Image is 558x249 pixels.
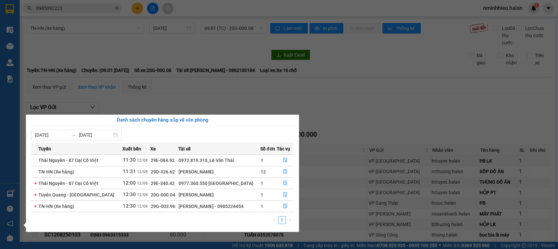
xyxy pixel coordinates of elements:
span: 12/08 [137,170,148,174]
span: 1 [261,204,263,209]
div: [PERSON_NAME] [179,191,260,198]
span: to [71,132,76,138]
span: Xe [150,145,156,152]
button: file-done [277,190,294,200]
span: 29E-084.92 [151,158,175,163]
div: Danh sách chuyến hàng sắp về văn phòng [31,116,294,124]
span: 20G-000.04 [151,192,175,197]
span: 12:30 [123,192,136,197]
span: 12:30 [123,203,136,209]
div: [PERSON_NAME] - 0985224454 [179,203,260,210]
span: 12 [261,169,266,174]
button: left [270,216,278,224]
span: TN-HN (Xe hàng) [38,204,74,209]
span: right [288,218,292,222]
span: 12/08 [137,192,148,197]
span: Số đơn [260,145,275,152]
button: file-done [277,155,294,166]
span: 12/08 [137,158,148,163]
span: file-done [283,192,288,197]
span: Tác vụ [277,145,290,152]
li: 1 [278,216,286,224]
span: left [272,218,276,222]
span: file-done [283,169,288,174]
span: 12/08 [137,204,148,209]
span: Tài xế [178,145,191,152]
span: TN-HN (Xe hàng) [38,169,74,174]
span: 1 [261,192,263,197]
div: 0977.360.550 [GEOGRAPHIC_DATA] [179,180,260,187]
button: file-done [277,178,294,189]
span: Thái Nguyên - 87 Đại Cồ Việt [38,158,98,163]
button: right [286,216,294,224]
span: 12/08 [137,181,148,186]
span: file-done [283,158,288,163]
span: 1 [261,158,263,163]
button: file-done [277,167,294,177]
span: Tuyến [38,145,51,152]
span: Xuất bến [122,145,141,152]
span: file-done [283,181,288,186]
span: 11:30 [123,157,136,163]
span: file-done [283,204,288,209]
span: 29D-326.62 [151,169,175,174]
div: [PERSON_NAME] [179,168,260,175]
span: Thái Nguyên - 87 Đại Cồ Việt [38,181,98,186]
li: Next Page [286,216,294,224]
div: 0972.819.310_Lê Văn Thái [179,157,260,164]
a: 1 [278,216,286,224]
span: swap-right [71,132,76,138]
span: 29G-003.96 [151,204,175,209]
li: Previous Page [270,216,278,224]
span: 29E-340.42 [151,181,175,186]
span: Tuyên Quang - [GEOGRAPHIC_DATA] [38,192,114,197]
input: Đến ngày [79,131,112,139]
input: Từ ngày [35,131,68,139]
span: 11:31 [123,169,136,174]
span: 1 [261,181,263,186]
span: 12:00 [123,180,136,186]
button: file-done [277,201,294,212]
